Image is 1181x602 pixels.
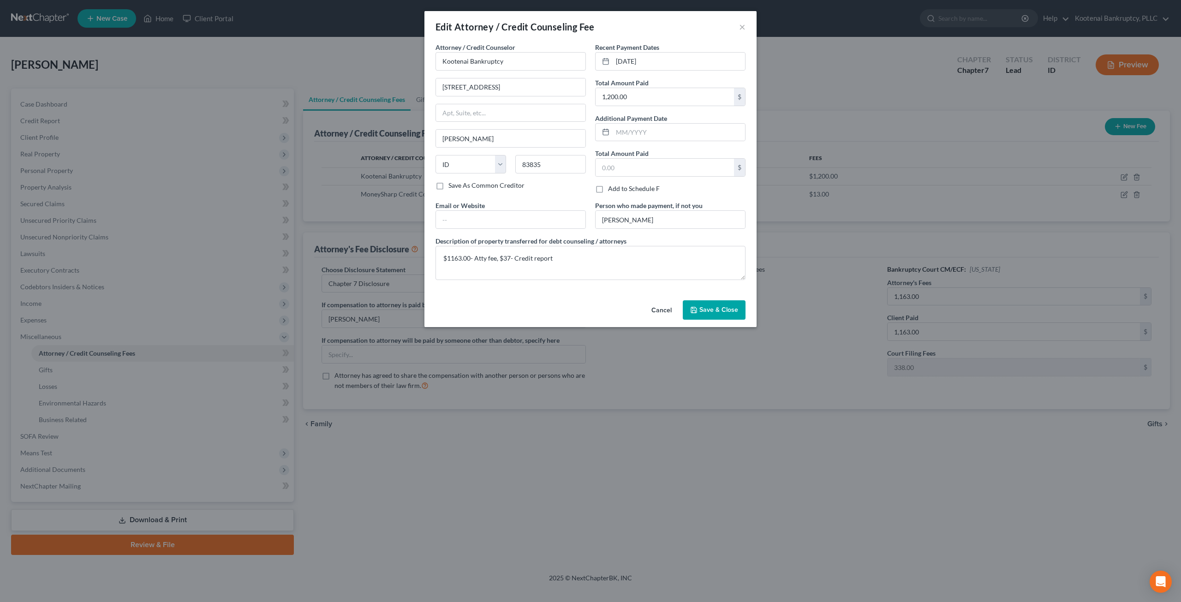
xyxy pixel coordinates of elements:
[435,52,586,71] input: Search creditor by name...
[435,236,626,246] label: Description of property transferred for debt counseling / attorneys
[734,159,745,176] div: $
[435,43,515,51] span: Attorney / Credit Counselor
[454,21,595,32] span: Attorney / Credit Counseling Fee
[613,124,745,141] input: MM/YYYY
[436,104,585,122] input: Apt, Suite, etc...
[699,306,738,314] span: Save & Close
[435,201,485,210] label: Email or Website
[613,53,745,70] input: MM/YYYY
[595,42,659,52] label: Recent Payment Dates
[644,301,679,320] button: Cancel
[515,155,586,173] input: Enter zip...
[596,88,734,106] input: 0.00
[436,130,585,147] input: Enter city...
[595,201,703,210] label: Person who made payment, if not you
[596,159,734,176] input: 0.00
[436,78,585,96] input: Enter address...
[608,184,660,193] label: Add to Schedule F
[595,113,667,123] label: Additional Payment Date
[448,181,525,190] label: Save As Common Creditor
[683,300,746,320] button: Save & Close
[739,21,746,32] button: ×
[435,21,453,32] span: Edit
[436,211,585,228] input: --
[1150,571,1172,593] div: Open Intercom Messenger
[596,211,745,228] input: --
[595,149,649,158] label: Total Amount Paid
[734,88,745,106] div: $
[595,78,649,88] label: Total Amount Paid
